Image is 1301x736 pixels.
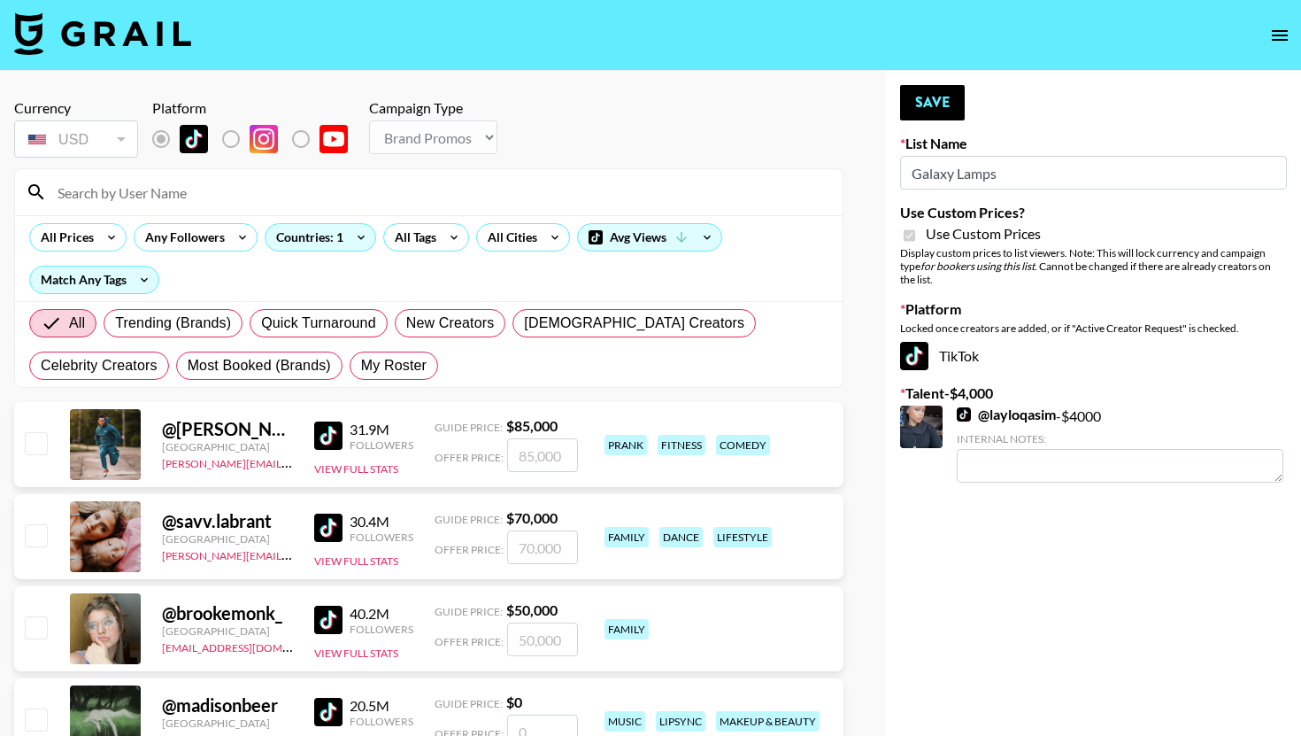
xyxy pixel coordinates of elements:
span: [DEMOGRAPHIC_DATA] Creators [524,313,744,334]
label: Talent - $ 4,000 [900,384,1287,402]
em: for bookers using this list [920,260,1035,273]
span: Most Booked (Brands) [188,355,331,376]
div: @ savv.labrant [162,510,293,532]
a: @layloqasim [957,406,1056,423]
span: Use Custom Prices [926,225,1041,243]
a: [PERSON_NAME][EMAIL_ADDRESS][DOMAIN_NAME] [162,546,424,562]
div: lifestyle [713,527,772,547]
div: family [604,619,649,639]
div: Display custom prices to list viewers. Note: This will lock currency and campaign type . Cannot b... [900,246,1287,286]
div: family [604,527,649,547]
span: Celebrity Creators [41,355,158,376]
div: comedy [716,435,770,455]
img: TikTok [900,342,928,370]
img: YouTube [319,125,348,153]
div: Any Followers [135,224,228,251]
div: Internal Notes: [957,432,1283,445]
strong: $ 0 [506,693,522,710]
div: Avg Views [578,224,721,251]
div: music [604,711,645,732]
span: Offer Price: [435,635,504,648]
a: [PERSON_NAME][EMAIL_ADDRESS][DOMAIN_NAME] [162,453,424,470]
div: Match Any Tags [30,267,158,293]
span: Guide Price: [435,513,503,526]
button: Save [900,85,965,120]
div: List locked to TikTok. [152,120,362,158]
span: Guide Price: [435,605,503,618]
img: Grail Talent [14,12,191,55]
span: Trending (Brands) [115,313,231,334]
div: Followers [350,531,413,544]
span: Offer Price: [435,451,504,464]
div: All Tags [384,224,440,251]
span: Guide Price: [435,697,503,710]
img: TikTok [957,407,971,422]
img: TikTok [314,606,343,634]
div: [GEOGRAPHIC_DATA] [162,717,293,730]
button: View Full Stats [314,647,398,660]
div: Followers [350,715,413,728]
span: Guide Price: [435,421,503,434]
div: @ brookemonk_ [162,602,293,624]
div: TikTok [900,342,1287,370]
div: 20.5M [350,697,413,715]
a: [EMAIL_ADDRESS][DOMAIN_NAME] [162,638,340,655]
input: Search by User Name [47,178,832,206]
div: USD [18,124,135,155]
input: 50,000 [507,623,578,656]
input: 70,000 [507,531,578,564]
div: Followers [350,623,413,636]
div: Locked once creators are added, or if "Active Creator Request" is checked. [900,322,1287,335]
img: TikTok [180,125,208,153]
strong: $ 70,000 [506,509,558,526]
div: dance [659,527,703,547]
div: All Cities [477,224,541,251]
span: My Roster [361,355,427,376]
label: List Name [900,135,1287,152]
span: New Creators [406,313,495,334]
div: [GEOGRAPHIC_DATA] [162,624,293,638]
div: @ madisonbeer [162,694,293,717]
div: Platform [152,99,362,117]
span: All [69,313,85,334]
label: Use Custom Prices? [900,204,1287,221]
div: Currency [14,99,138,117]
strong: $ 50,000 [506,601,558,618]
div: @ [PERSON_NAME].[PERSON_NAME] [162,418,293,440]
div: makeup & beauty [716,711,820,732]
div: prank [604,435,647,455]
div: Currency is locked to USD [14,117,138,161]
button: View Full Stats [314,462,398,476]
div: Countries: 1 [266,224,375,251]
div: Campaign Type [369,99,497,117]
strong: $ 85,000 [506,417,558,434]
img: TikTok [314,698,343,726]
button: open drawer [1262,18,1297,53]
div: [GEOGRAPHIC_DATA] [162,440,293,453]
div: 40.2M [350,605,413,623]
input: 85,000 [507,438,578,472]
img: TikTok [314,422,343,450]
div: 31.9M [350,421,413,438]
div: - $ 4000 [957,406,1283,483]
img: TikTok [314,514,343,542]
div: lipsync [656,711,705,732]
span: Quick Turnaround [261,313,376,334]
div: [GEOGRAPHIC_DATA] [162,532,293,546]
div: All Prices [30,224,97,251]
div: fitness [658,435,705,455]
img: Instagram [250,125,278,153]
button: View Full Stats [314,554,398,568]
label: Platform [900,300,1287,318]
div: Followers [350,438,413,452]
div: 30.4M [350,513,413,531]
span: Offer Price: [435,543,504,556]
